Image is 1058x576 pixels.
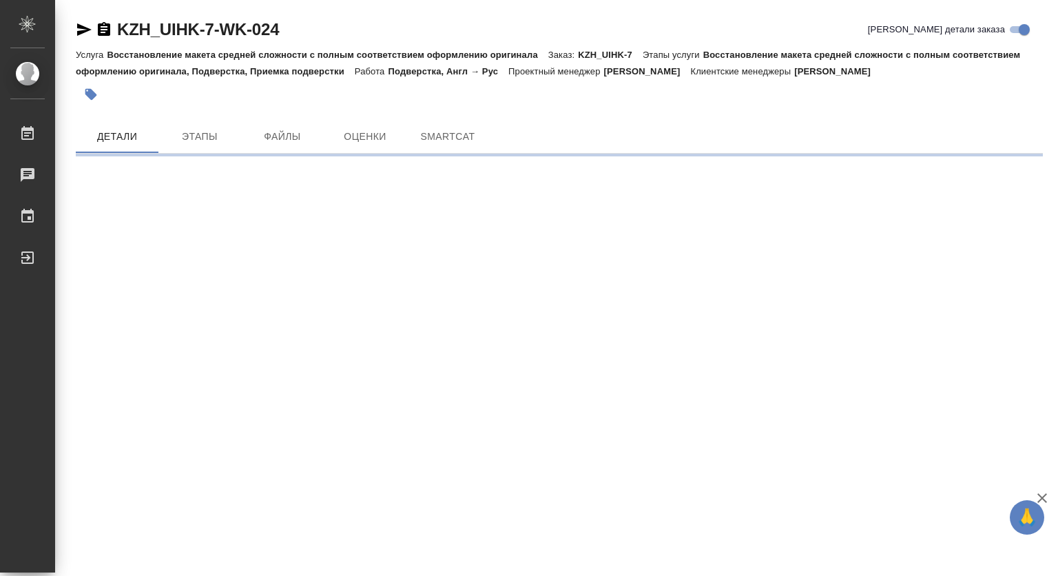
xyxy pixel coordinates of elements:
span: SmartCat [415,128,481,145]
span: [PERSON_NAME] детали заказа [868,23,1005,37]
span: 🙏 [1015,503,1039,532]
button: 🙏 [1010,500,1044,535]
p: Заказ: [548,50,578,60]
p: Услуга [76,50,107,60]
p: [PERSON_NAME] [604,66,691,76]
p: Восстановление макета средней сложности с полным соответствием оформлению оригинала [107,50,548,60]
span: Файлы [249,128,315,145]
button: Скопировать ссылку для ЯМессенджера [76,21,92,38]
p: [PERSON_NAME] [794,66,881,76]
span: Оценки [332,128,398,145]
p: Работа [355,66,388,76]
span: Этапы [167,128,233,145]
button: Добавить тэг [76,79,106,110]
p: Подверстка, Англ → Рус [388,66,508,76]
button: Скопировать ссылку [96,21,112,38]
p: KZH_UIHK-7 [578,50,643,60]
p: Проектный менеджер [508,66,603,76]
a: KZH_UIHK-7-WK-024 [117,20,279,39]
p: Клиентские менеджеры [690,66,794,76]
span: Детали [84,128,150,145]
p: Этапы услуги [643,50,703,60]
